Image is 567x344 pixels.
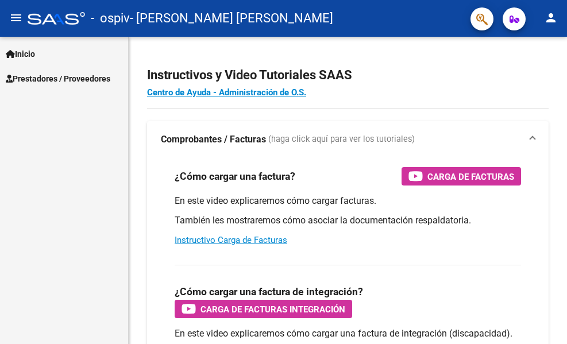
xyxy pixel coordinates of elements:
[147,121,549,158] mat-expansion-panel-header: Comprobantes / Facturas (haga click aquí para ver los tutoriales)
[175,235,287,245] a: Instructivo Carga de Facturas
[268,133,415,146] span: (haga click aquí para ver los tutoriales)
[91,6,130,31] span: - ospiv
[544,11,558,25] mat-icon: person
[9,11,23,25] mat-icon: menu
[147,87,306,98] a: Centro de Ayuda - Administración de O.S.
[175,195,521,207] p: En este video explicaremos cómo cargar facturas.
[6,72,110,85] span: Prestadores / Proveedores
[175,214,521,227] p: También les mostraremos cómo asociar la documentación respaldatoria.
[147,64,549,86] h2: Instructivos y Video Tutoriales SAAS
[175,327,521,340] p: En este video explicaremos cómo cargar una factura de integración (discapacidad).
[161,133,266,146] strong: Comprobantes / Facturas
[200,302,345,316] span: Carga de Facturas Integración
[427,169,514,184] span: Carga de Facturas
[130,6,333,31] span: - [PERSON_NAME] [PERSON_NAME]
[175,300,352,318] button: Carga de Facturas Integración
[175,284,363,300] h3: ¿Cómo cargar una factura de integración?
[402,167,521,185] button: Carga de Facturas
[6,48,35,60] span: Inicio
[175,168,295,184] h3: ¿Cómo cargar una factura?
